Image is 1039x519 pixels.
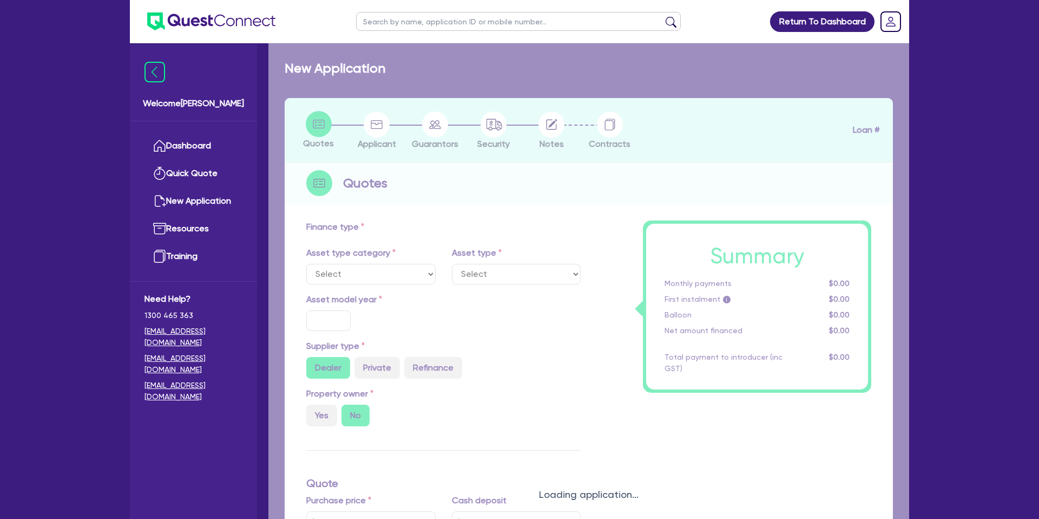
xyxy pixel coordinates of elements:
a: Training [144,243,242,270]
span: 1300 465 363 [144,310,242,321]
div: Loading application... [268,487,909,502]
img: quest-connect-logo-blue [147,12,275,30]
img: new-application [153,194,166,207]
a: [EMAIL_ADDRESS][DOMAIN_NAME] [144,380,242,403]
img: quick-quote [153,167,166,180]
img: icon-menu-close [144,62,165,82]
a: Quick Quote [144,160,242,187]
a: [EMAIL_ADDRESS][DOMAIN_NAME] [144,353,242,375]
img: training [153,250,166,263]
a: New Application [144,187,242,215]
a: Dropdown toggle [877,8,905,36]
a: Return To Dashboard [770,11,874,32]
a: Dashboard [144,132,242,160]
img: resources [153,222,166,235]
input: Search by name, application ID or mobile number... [356,12,681,31]
a: [EMAIL_ADDRESS][DOMAIN_NAME] [144,326,242,348]
a: Resources [144,215,242,243]
span: Need Help? [144,293,242,306]
span: Welcome [PERSON_NAME] [143,97,244,110]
